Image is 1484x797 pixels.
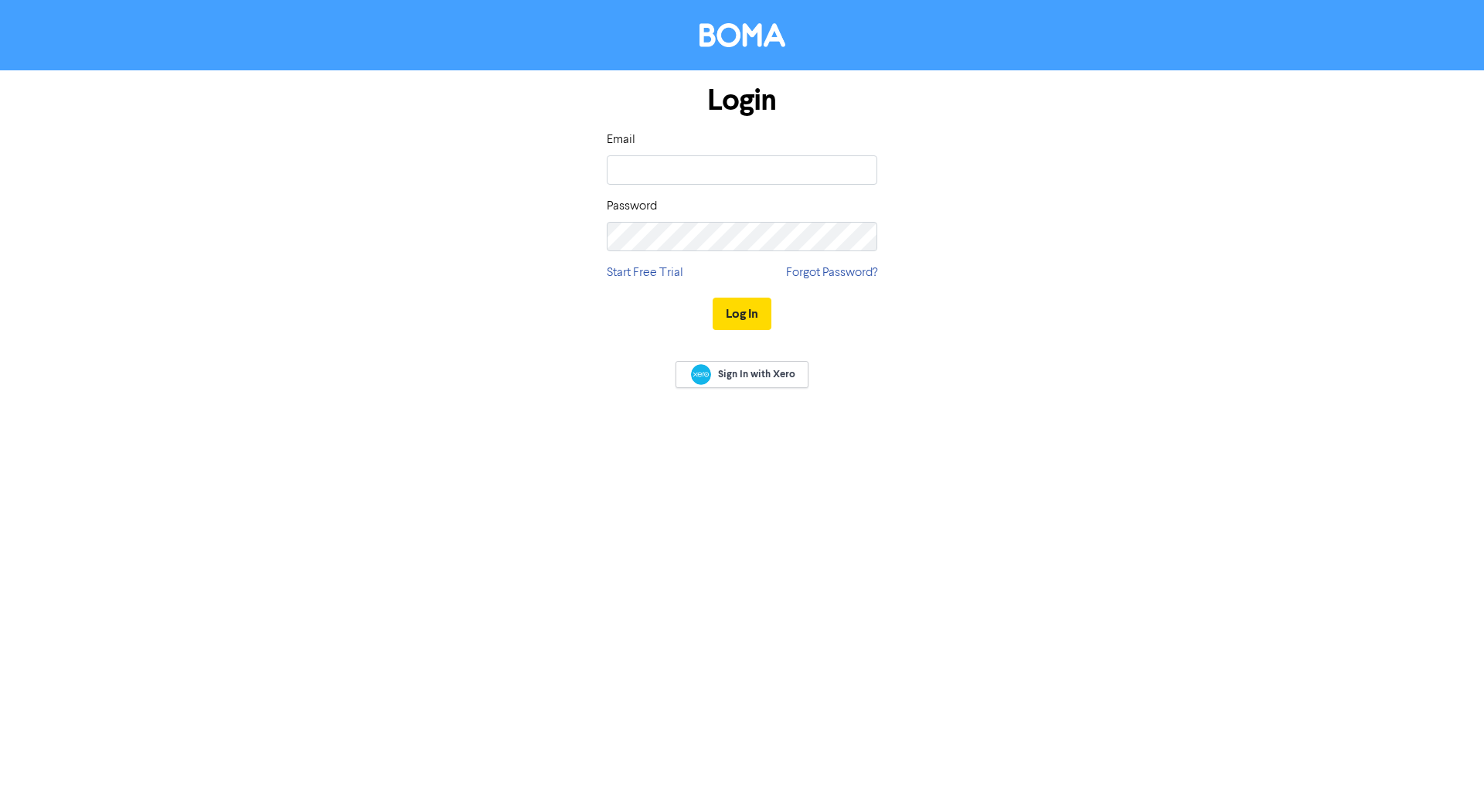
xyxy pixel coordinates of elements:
a: Forgot Password? [786,264,877,282]
label: Email [607,131,635,149]
span: Sign In with Xero [718,367,795,381]
label: Password [607,197,657,216]
a: Start Free Trial [607,264,683,282]
h1: Login [607,83,877,118]
img: Xero logo [691,364,711,385]
a: Sign In with Xero [676,361,808,388]
button: Log In [713,298,771,330]
img: BOMA Logo [699,23,785,47]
